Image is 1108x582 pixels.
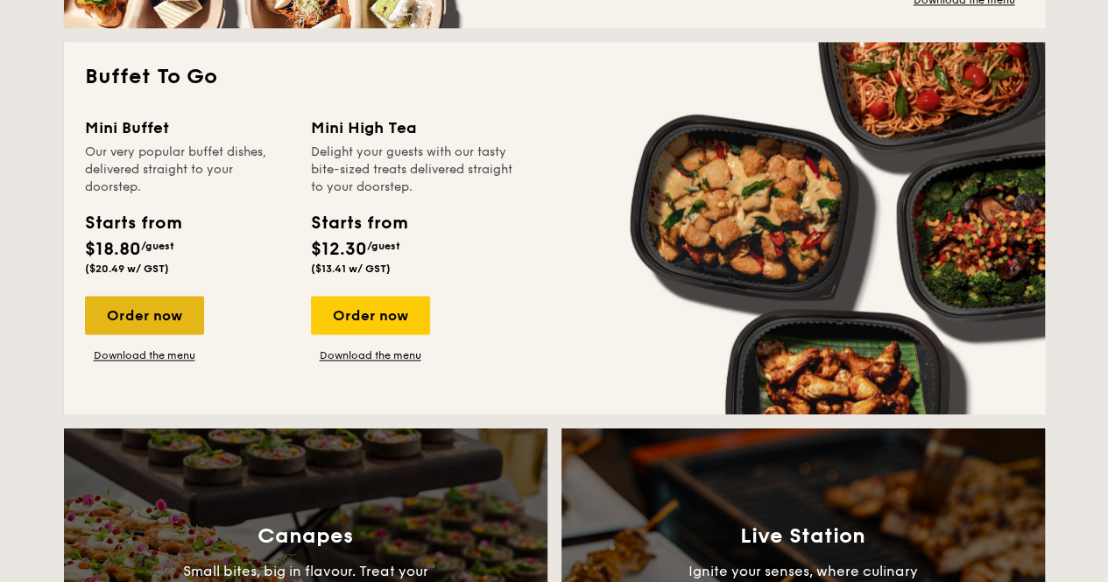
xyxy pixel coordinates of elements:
[85,63,1024,91] h2: Buffet To Go
[85,239,141,260] span: $18.80
[311,116,516,140] div: Mini High Tea
[311,210,406,236] div: Starts from
[311,239,367,260] span: $12.30
[85,210,180,236] div: Starts from
[85,348,204,362] a: Download the menu
[311,144,516,196] div: Delight your guests with our tasty bite-sized treats delivered straight to your doorstep.
[311,296,430,334] div: Order now
[367,240,400,252] span: /guest
[311,263,391,275] span: ($13.41 w/ GST)
[258,523,353,548] h3: Canapes
[85,263,169,275] span: ($20.49 w/ GST)
[85,116,290,140] div: Mini Buffet
[740,523,865,548] h3: Live Station
[311,348,430,362] a: Download the menu
[141,240,174,252] span: /guest
[85,296,204,334] div: Order now
[85,144,290,196] div: Our very popular buffet dishes, delivered straight to your doorstep.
